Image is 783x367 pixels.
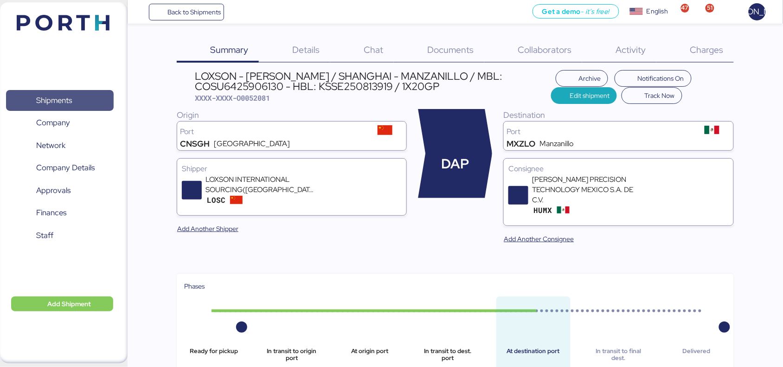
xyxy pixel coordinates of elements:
span: Chat [364,44,384,56]
span: Shipments [36,94,72,107]
div: MXZLO [507,140,535,148]
div: Manzanillo [539,140,573,148]
span: Documents [428,44,474,56]
button: Notifications On [615,70,692,87]
div: Phases [184,281,726,291]
a: Back to Shipments [149,4,225,20]
button: Edit shipment [551,87,617,104]
span: Staff [36,229,53,242]
span: Add Another Shipper [177,223,238,234]
span: Charges [690,44,724,56]
span: Details [293,44,320,56]
a: Finances [6,202,114,224]
span: Add Shipment [47,298,91,309]
button: Add Another Shipper [170,220,246,237]
a: Shipments [6,90,114,111]
div: CNSGH [180,140,210,148]
button: Track Now [622,87,682,104]
button: Add Another Consignee [496,231,581,247]
div: At destination port [504,348,563,361]
div: Port [180,128,366,135]
button: Archive [556,70,609,87]
a: Company Details [6,157,114,179]
a: Network [6,135,114,156]
div: Ready for pickup [184,348,244,361]
div: LOXSON INTERNATIONAL SOURCING([GEOGRAPHIC_DATA])CO.,LTD [205,174,317,195]
div: Consignee [508,163,729,174]
div: English [647,6,668,16]
div: In transit to final dest. [589,348,648,361]
div: LOXSON - [PERSON_NAME] / SHANGHAI - MANZANILLO / MBL: COSU6425906130 - HBL: KSSE250813919 / 1X20GP [195,71,551,92]
span: Finances [36,206,66,219]
button: Menu [133,4,149,20]
a: Staff [6,225,114,246]
span: Activity [616,44,646,56]
span: Network [36,139,65,152]
span: Company [36,116,70,129]
div: Shipper [182,163,402,174]
span: Archive [578,73,601,84]
span: XXXX-XXXX-O0052081 [195,93,270,103]
div: Origin [177,109,407,121]
div: [GEOGRAPHIC_DATA] [214,140,290,148]
div: Destination [503,109,734,121]
span: Summary [211,44,249,56]
div: Port [507,128,693,135]
div: In transit to dest. port [418,348,477,361]
div: Delivered [667,348,726,361]
div: In transit to origin port [262,348,321,361]
a: Approvals [6,180,114,201]
span: DAP [441,154,469,174]
div: At origin port [340,348,399,361]
span: Collaborators [518,44,572,56]
span: Notifications On [638,73,684,84]
span: Edit shipment [570,90,610,101]
button: Add Shipment [11,296,113,311]
span: Approvals [36,184,71,197]
div: [PERSON_NAME] PRECISION TECHNOLOGY MEXICO S.A. DE C.V. [532,174,643,205]
span: Add Another Consignee [504,233,574,245]
span: Back to Shipments [167,6,221,18]
span: Track Now [645,90,675,101]
span: Company Details [36,161,95,174]
a: Company [6,112,114,134]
